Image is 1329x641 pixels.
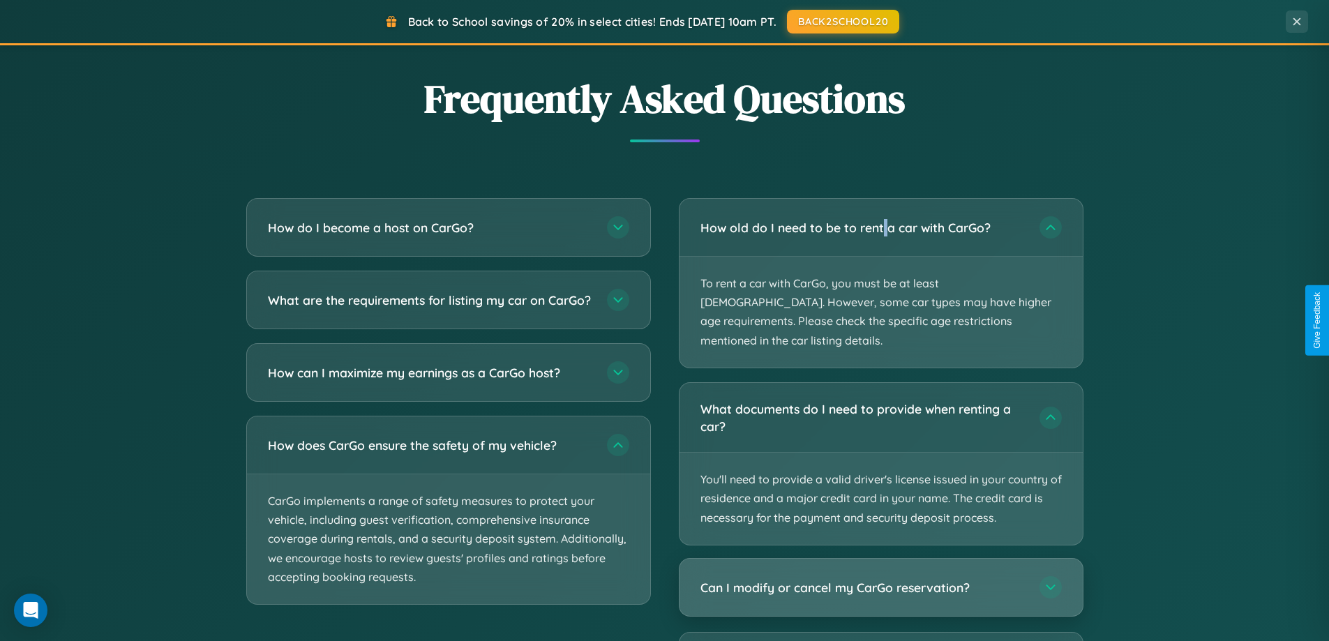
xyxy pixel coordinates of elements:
h3: Can I modify or cancel my CarGo reservation? [700,578,1026,596]
h3: How do I become a host on CarGo? [268,219,593,236]
p: You'll need to provide a valid driver's license issued in your country of residence and a major c... [679,453,1083,545]
div: Open Intercom Messenger [14,594,47,627]
h3: What are the requirements for listing my car on CarGo? [268,292,593,309]
button: BACK2SCHOOL20 [787,10,899,33]
h3: How old do I need to be to rent a car with CarGo? [700,219,1026,236]
h2: Frequently Asked Questions [246,72,1083,126]
h3: What documents do I need to provide when renting a car? [700,400,1026,435]
p: To rent a car with CarGo, you must be at least [DEMOGRAPHIC_DATA]. However, some car types may ha... [679,257,1083,368]
h3: How can I maximize my earnings as a CarGo host? [268,364,593,382]
span: Back to School savings of 20% in select cities! Ends [DATE] 10am PT. [408,15,776,29]
p: CarGo implements a range of safety measures to protect your vehicle, including guest verification... [247,474,650,604]
div: Give Feedback [1312,292,1322,349]
h3: How does CarGo ensure the safety of my vehicle? [268,437,593,454]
